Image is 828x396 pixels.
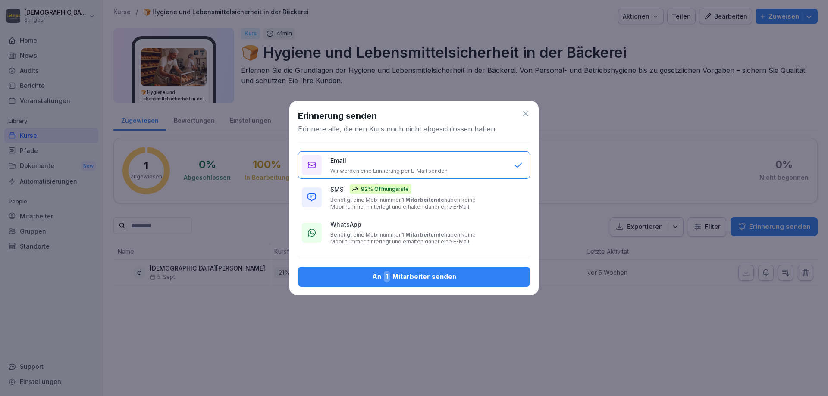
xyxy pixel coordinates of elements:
p: 92% Öffnungsrate [361,185,409,193]
p: Benötigt eine Mobilnummer. haben keine Mobilnummer hinterlegt und erhalten daher eine E-Mail. [330,196,505,210]
p: SMS [330,185,344,194]
b: 1 Mitarbeitende [401,196,444,203]
p: Benötigt eine Mobilnummer. haben keine Mobilnummer hinterlegt und erhalten daher eine E-Mail. [330,231,505,245]
b: 1 Mitarbeitende [401,231,444,238]
h1: Erinnerung senden [298,109,377,122]
div: An Mitarbeiter senden [305,271,523,282]
p: Wir werden eine Erinnerung per E-Mail senden [330,168,448,175]
button: An1Mitarbeiter senden [298,267,530,287]
p: WhatsApp [330,220,361,229]
p: Email [330,156,346,165]
p: Erinnere alle, die den Kurs noch nicht abgeschlossen haben [298,124,495,134]
span: 1 [384,271,390,282]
